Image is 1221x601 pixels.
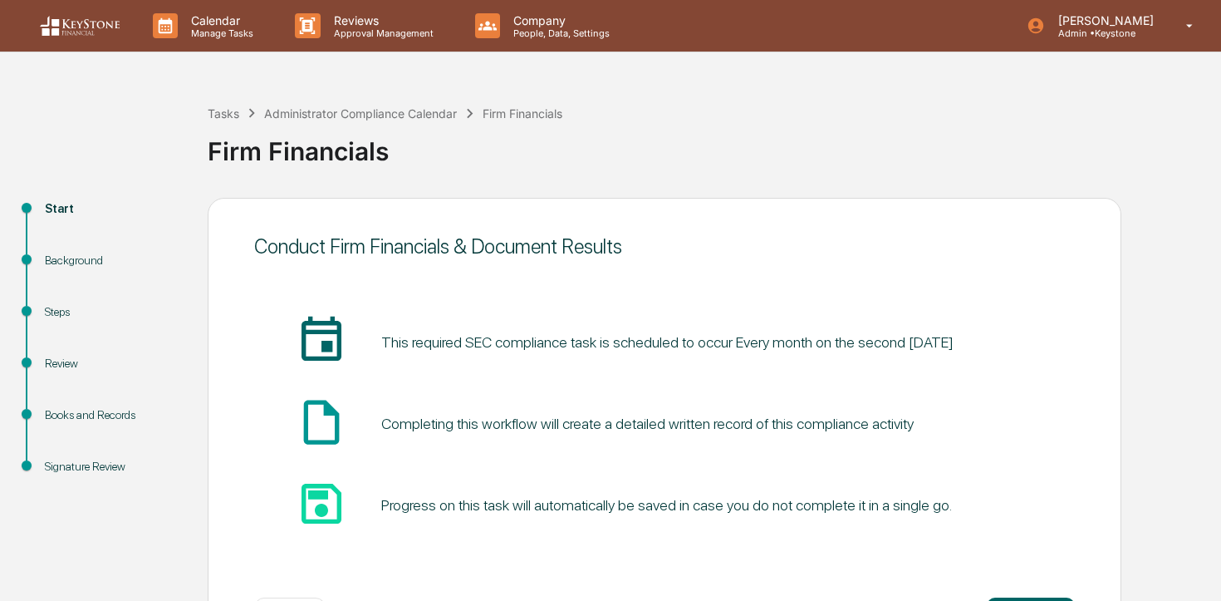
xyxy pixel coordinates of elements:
[45,458,181,475] div: Signature Review
[40,16,120,37] img: logo
[45,252,181,269] div: Background
[178,13,262,27] p: Calendar
[208,123,1213,166] div: Firm Financials
[45,355,181,372] div: Review
[500,13,618,27] p: Company
[208,106,239,121] div: Tasks
[381,331,954,353] pre: This required SEC compliance task is scheduled to occur Every month on the second [DATE]
[264,106,457,121] div: Administrator Compliance Calendar
[381,496,952,514] div: Progress on this task will automatically be saved in case you do not complete it in a single go.
[295,396,348,449] span: insert_drive_file_icon
[295,477,348,530] span: save_icon
[45,303,181,321] div: Steps
[45,406,181,424] div: Books and Records
[45,200,181,218] div: Start
[321,13,442,27] p: Reviews
[1045,27,1162,39] p: Admin • Keystone
[295,314,348,367] span: insert_invitation_icon
[178,27,262,39] p: Manage Tasks
[483,106,562,121] div: Firm Financials
[381,415,914,432] div: Completing this workflow will create a detailed written record of this compliance activity
[1045,13,1162,27] p: [PERSON_NAME]
[321,27,442,39] p: Approval Management
[254,234,1075,259] div: Conduct Firm Financials & Document Results
[500,27,618,39] p: People, Data, Settings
